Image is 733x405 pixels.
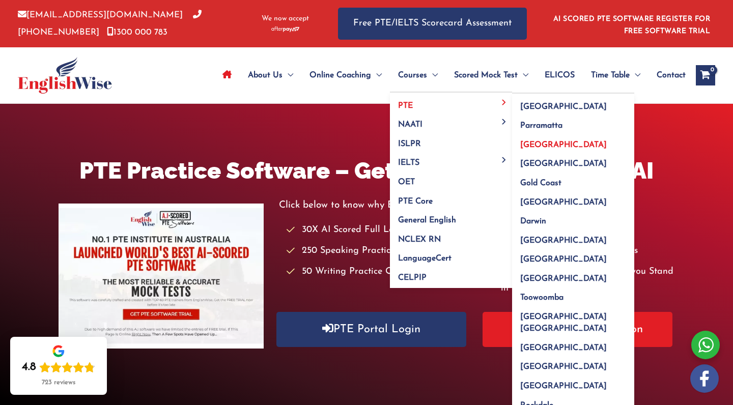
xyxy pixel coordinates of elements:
a: [GEOGRAPHIC_DATA] [GEOGRAPHIC_DATA] [512,304,634,335]
a: NAATIMenu Toggle [390,112,512,131]
a: [GEOGRAPHIC_DATA] [512,354,634,373]
span: ELICOS [545,57,575,93]
span: IELTS [398,159,419,167]
span: [GEOGRAPHIC_DATA] [520,363,607,371]
a: PTEMenu Toggle [390,93,512,112]
a: About UsMenu Toggle [240,57,301,93]
a: CoursesMenu Toggle [390,57,446,93]
img: white-facebook.png [690,364,719,393]
a: Time TableMenu Toggle [583,57,649,93]
span: OET [398,178,415,186]
span: [GEOGRAPHIC_DATA] [520,141,607,149]
a: 1300 000 783 [107,28,167,37]
span: NCLEX RN [398,236,441,244]
a: Toowoomba [512,285,634,304]
a: Gold Coast [512,170,634,190]
a: ISLPR [390,131,512,150]
a: [PHONE_NUMBER] [18,11,202,36]
span: Menu Toggle [427,57,438,93]
span: Menu Toggle [498,119,510,124]
a: Free PTE/IELTS Scorecard Assessment [338,8,527,40]
span: NAATI [398,121,422,129]
span: [GEOGRAPHIC_DATA] [520,237,607,245]
a: CELPIP [390,265,512,288]
a: [GEOGRAPHIC_DATA] [512,247,634,266]
img: Afterpay-Logo [271,26,299,32]
a: [GEOGRAPHIC_DATA] [512,132,634,151]
li: 250 Speaking Practice Questions [287,243,475,259]
a: Parramatta [512,113,634,132]
a: [GEOGRAPHIC_DATA] [512,373,634,393]
span: Online Coaching [309,57,371,93]
a: OET [390,169,512,189]
span: Menu Toggle [498,100,510,105]
span: Toowoomba [520,294,563,302]
span: [GEOGRAPHIC_DATA] [520,103,607,111]
span: CELPIP [398,274,427,282]
span: [GEOGRAPHIC_DATA] [520,160,607,168]
a: IELTSMenu Toggle [390,150,512,169]
a: [GEOGRAPHIC_DATA] [512,266,634,285]
span: Menu Toggle [371,57,382,93]
a: AI SCORED PTE SOFTWARE REGISTER FOR FREE SOFTWARE TRIAL [553,15,711,35]
a: [GEOGRAPHIC_DATA] [512,189,634,209]
a: Darwin [512,209,634,228]
span: Gold Coast [520,179,561,187]
aside: Header Widget 1 [547,7,715,40]
a: ELICOS [537,57,583,93]
span: ISLPR [398,140,421,148]
span: Menu Toggle [498,157,510,162]
a: [GEOGRAPHIC_DATA] [512,151,634,170]
a: NCLEX RN [390,226,512,246]
span: [GEOGRAPHIC_DATA] [520,255,607,264]
span: Darwin [520,217,546,225]
span: Courses [398,57,427,93]
span: Menu Toggle [630,57,640,93]
a: PTE Portal Registration [483,312,672,347]
a: PTE Core [390,188,512,208]
span: [GEOGRAPHIC_DATA] [520,382,607,390]
img: pte-institute-main [59,204,264,349]
span: [GEOGRAPHIC_DATA] [520,198,607,207]
a: General English [390,208,512,227]
span: PTE Core [398,197,433,206]
a: Scored Mock TestMenu Toggle [446,57,537,93]
span: Scored Mock Test [454,57,518,93]
nav: Site Navigation: Main Menu [214,57,686,93]
span: PTE [398,102,413,110]
span: [GEOGRAPHIC_DATA] [520,344,607,352]
span: Menu Toggle [518,57,528,93]
span: About Us [248,57,283,93]
span: Contact [657,57,686,93]
p: Click below to know why EnglishWise has worlds best AI scored PTE software [279,197,674,214]
a: Contact [649,57,686,93]
div: 723 reviews [42,379,75,387]
a: View Shopping Cart, empty [696,65,715,85]
a: [GEOGRAPHIC_DATA] [512,335,634,354]
a: LanguageCert [390,246,512,265]
span: General English [398,216,456,224]
div: Rating: 4.8 out of 5 [22,360,95,374]
li: 30X AI Scored Full Length Mock Tests [287,222,475,239]
span: [GEOGRAPHIC_DATA] [520,275,607,283]
span: [GEOGRAPHIC_DATA] [GEOGRAPHIC_DATA] [520,313,607,333]
a: [EMAIL_ADDRESS][DOMAIN_NAME] [18,11,183,19]
a: [GEOGRAPHIC_DATA] [512,227,634,247]
h1: PTE Practice Software – Get Your PTE Score With AI [59,155,674,187]
a: [GEOGRAPHIC_DATA] [512,94,634,113]
a: Online CoachingMenu Toggle [301,57,390,93]
div: 4.8 [22,360,36,374]
span: Menu Toggle [283,57,293,93]
a: PTE Portal Login [276,312,466,347]
span: We now accept [262,14,309,24]
span: LanguageCert [398,254,452,263]
span: Time Table [591,57,630,93]
span: Parramatta [520,122,562,130]
li: 50 Writing Practice Questions [287,264,475,280]
img: cropped-ew-logo [18,57,112,94]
